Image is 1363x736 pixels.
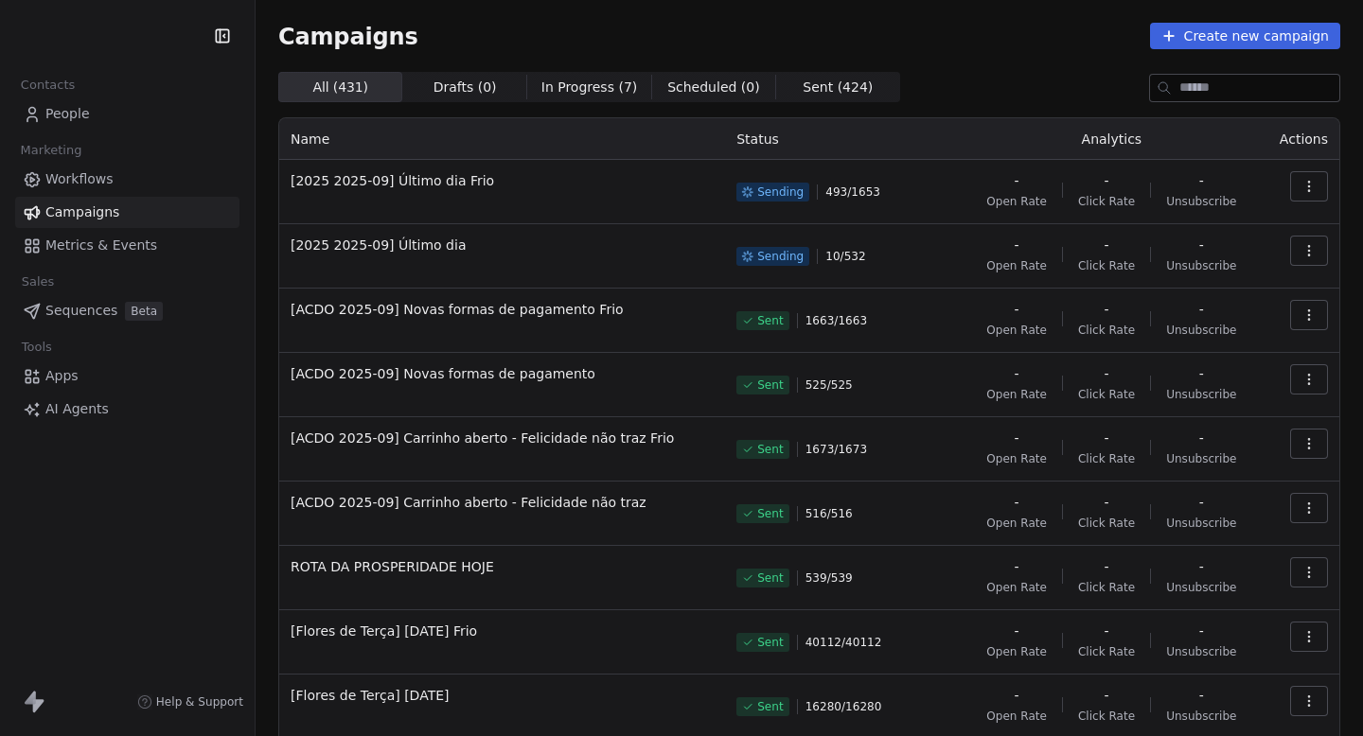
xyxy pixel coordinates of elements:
[986,323,1047,338] span: Open Rate
[805,442,867,457] span: 1673 / 1673
[1105,171,1109,190] span: -
[1105,686,1109,705] span: -
[1199,429,1204,447] span: -
[279,118,725,160] th: Name
[986,644,1047,659] span: Open Rate
[1199,236,1204,254] span: -
[291,236,714,254] span: [2025 2025-09] Último dia
[291,171,714,190] span: [2025 2025-09] Último dia Frio
[1166,516,1236,531] span: Unsubscribe
[13,333,60,361] span: Tools
[1078,580,1135,595] span: Click Rate
[291,364,714,383] span: [ACDO 2025-09] Novas formas de pagamento
[725,118,962,160] th: Status
[13,268,62,296] span: Sales
[667,78,760,97] span: Scheduled ( 0 )
[15,197,239,228] a: Campaigns
[15,164,239,195] a: Workflows
[541,78,638,97] span: In Progress ( 7 )
[805,313,867,328] span: 1663 / 1663
[1078,194,1135,209] span: Click Rate
[1199,686,1204,705] span: -
[986,516,1047,531] span: Open Rate
[1199,171,1204,190] span: -
[1199,622,1204,640] span: -
[15,295,239,326] a: SequencesBeta
[1078,644,1135,659] span: Click Rate
[1166,451,1236,466] span: Unsubscribe
[1166,580,1236,595] span: Unsubscribe
[1015,171,1019,190] span: -
[825,184,880,200] span: 493 / 1653
[757,249,804,264] span: Sending
[1015,557,1019,576] span: -
[1166,387,1236,402] span: Unsubscribe
[805,699,882,714] span: 16280 / 16280
[1166,709,1236,724] span: Unsubscribe
[278,23,418,49] span: Campaigns
[45,202,119,222] span: Campaigns
[434,78,497,97] span: Drafts ( 0 )
[1105,300,1109,319] span: -
[156,694,243,710] span: Help & Support
[1015,686,1019,705] span: -
[986,258,1047,273] span: Open Rate
[291,686,714,705] span: [Flores de Terça] [DATE]
[757,377,783,393] span: Sent
[125,302,163,321] span: Beta
[45,301,117,321] span: Sequences
[12,136,90,165] span: Marketing
[1015,622,1019,640] span: -
[757,313,783,328] span: Sent
[1015,236,1019,254] span: -
[805,570,853,586] span: 539 / 539
[1166,323,1236,338] span: Unsubscribe
[986,387,1047,402] span: Open Rate
[15,394,239,425] a: AI Agents
[757,699,783,714] span: Sent
[1166,644,1236,659] span: Unsubscribe
[1150,23,1340,49] button: Create new campaign
[757,570,783,586] span: Sent
[291,622,714,640] span: [Flores de Terça] [DATE] Frio
[1199,300,1204,319] span: -
[137,694,243,710] a: Help & Support
[1015,364,1019,383] span: -
[45,366,79,386] span: Apps
[1015,300,1019,319] span: -
[1262,118,1339,160] th: Actions
[1105,236,1109,254] span: -
[986,709,1047,724] span: Open Rate
[757,506,783,521] span: Sent
[45,399,109,419] span: AI Agents
[1199,364,1204,383] span: -
[1105,622,1109,640] span: -
[1105,493,1109,512] span: -
[1166,258,1236,273] span: Unsubscribe
[986,580,1047,595] span: Open Rate
[757,635,783,650] span: Sent
[1199,493,1204,512] span: -
[1078,258,1135,273] span: Click Rate
[962,118,1261,160] th: Analytics
[1078,709,1135,724] span: Click Rate
[805,506,853,521] span: 516 / 516
[805,635,882,650] span: 40112 / 40112
[291,557,714,576] span: ROTA DA PROSPERIDADE HOJE
[1105,557,1109,576] span: -
[291,493,714,512] span: [ACDO 2025-09] Carrinho aberto - Felicidade não traz
[1078,451,1135,466] span: Click Rate
[757,184,804,200] span: Sending
[15,98,239,130] a: People
[986,194,1047,209] span: Open Rate
[291,300,714,319] span: [ACDO 2025-09] Novas formas de pagamento Frio
[15,230,239,261] a: Metrics & Events
[1015,429,1019,447] span: -
[986,451,1047,466] span: Open Rate
[1078,387,1135,402] span: Click Rate
[1199,557,1204,576] span: -
[803,78,873,97] span: Sent ( 424 )
[757,442,783,457] span: Sent
[1078,323,1135,338] span: Click Rate
[45,104,90,124] span: People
